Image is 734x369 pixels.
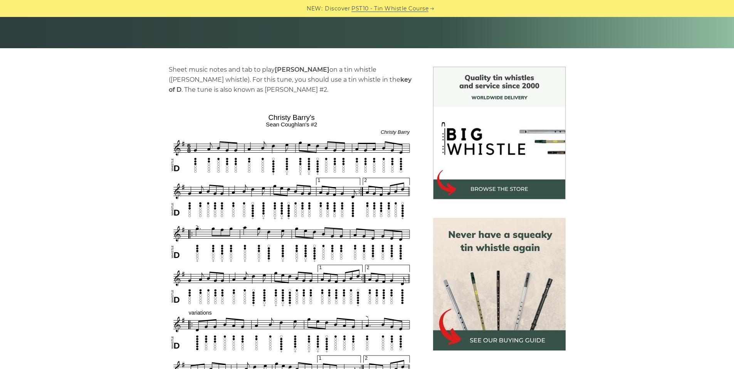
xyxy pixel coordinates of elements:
[169,65,415,95] p: Sheet music notes and tab to play on a tin whistle ([PERSON_NAME] whistle). For this tune, you sh...
[307,4,322,13] span: NEW:
[325,4,350,13] span: Discover
[275,66,329,73] strong: [PERSON_NAME]
[433,67,566,199] img: BigWhistle Tin Whistle Store
[351,4,428,13] a: PST10 - Tin Whistle Course
[169,76,412,93] strong: key of D
[433,218,566,350] img: tin whistle buying guide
